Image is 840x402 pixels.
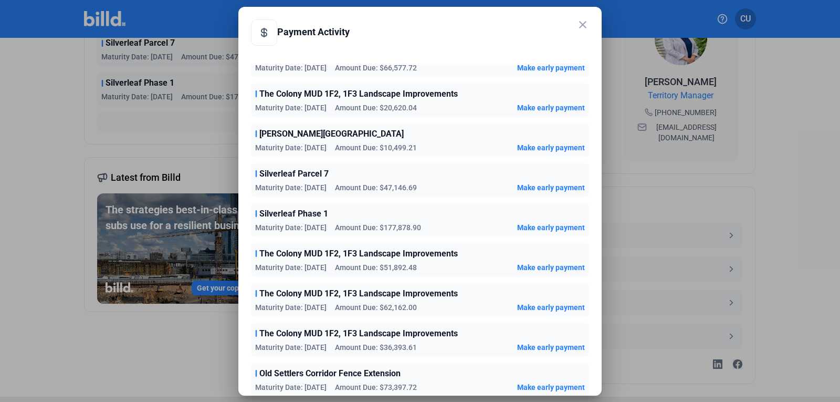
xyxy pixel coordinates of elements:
[335,102,417,113] span: Amount Due: $20,620.04
[517,262,585,273] button: Make early payment
[255,222,327,233] span: Maturity Date: [DATE]
[259,367,401,380] span: Old Settlers Corridor Fence Extension
[255,182,327,193] span: Maturity Date: [DATE]
[259,88,458,100] span: The Colony MUD 1F2, 1F3 Landscape Improvements
[259,208,328,220] span: Silverleaf Phase 1
[335,222,421,233] span: Amount Due: $177,878.90
[335,382,417,393] span: Amount Due: $73,397.72
[277,26,350,37] span: Payment Activity
[335,63,417,73] span: Amount Due: $66,577.72
[335,142,417,153] span: Amount Due: $10,499.21
[517,63,585,73] button: Make early payment
[259,128,404,140] span: [PERSON_NAME][GEOGRAPHIC_DATA]
[335,342,417,353] span: Amount Due: $36,393.61
[259,248,458,260] span: The Colony MUD 1F2, 1F3 Landscape Improvements
[576,18,589,31] mat-icon: close
[259,287,458,300] span: The Colony MUD 1F2, 1F3 Landscape Improvements
[335,302,417,313] span: Amount Due: $62,162.00
[335,262,417,273] span: Amount Due: $51,892.48
[255,142,327,153] span: Maturity Date: [DATE]
[255,63,327,73] span: Maturity Date: [DATE]
[517,342,585,353] button: Make early payment
[335,182,417,193] span: Amount Due: $47,146.69
[255,302,327,313] span: Maturity Date: [DATE]
[517,182,585,193] button: Make early payment
[255,262,327,273] span: Maturity Date: [DATE]
[259,327,458,340] span: The Colony MUD 1F2, 1F3 Landscape Improvements
[255,382,327,393] span: Maturity Date: [DATE]
[517,142,585,153] button: Make early payment
[517,102,585,113] button: Make early payment
[517,382,585,393] button: Make early payment
[255,102,327,113] span: Maturity Date: [DATE]
[255,342,327,353] span: Maturity Date: [DATE]
[259,168,329,180] span: Silverleaf Parcel 7
[517,222,585,233] button: Make early payment
[517,302,585,313] button: Make early payment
